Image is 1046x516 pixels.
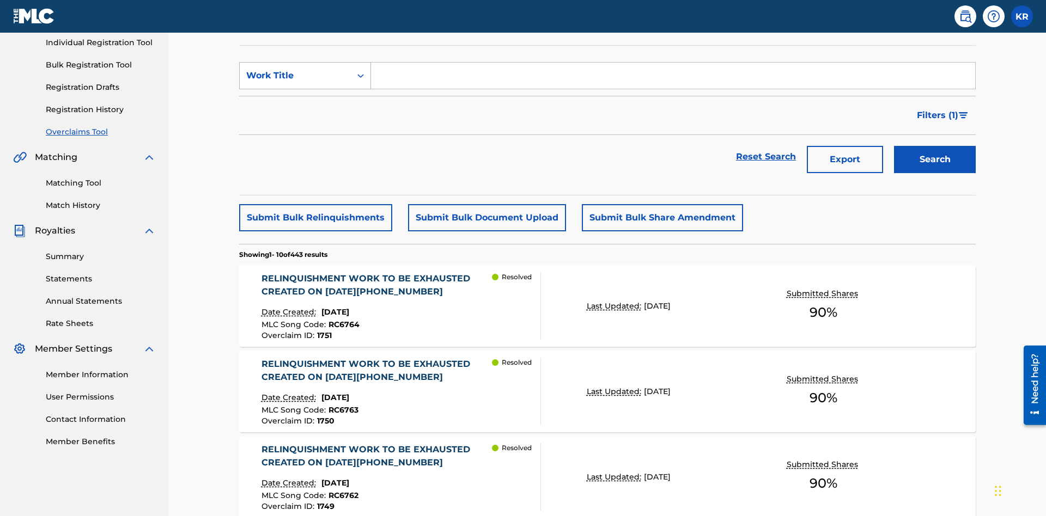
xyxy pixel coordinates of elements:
[787,288,861,299] p: Submitted Shares
[46,177,156,189] a: Matching Tool
[261,330,317,340] span: Overclaim ID :
[987,10,1000,23] img: help
[261,416,317,426] span: Overclaim ID :
[317,330,332,340] span: 1751
[587,386,644,397] p: Last Updated:
[644,472,671,482] span: [DATE]
[261,358,492,384] div: RELINQUISHMENT WORK TO BE EXHAUSTED CREATED ON [DATE][PHONE_NUMBER]
[321,478,349,488] span: [DATE]
[329,405,358,415] span: RC6763
[582,204,743,231] button: Submit Bulk Share Amendment
[46,59,156,71] a: Bulk Registration Tool
[321,392,349,402] span: [DATE]
[143,224,156,237] img: expand
[35,224,75,237] span: Royalties
[46,104,156,115] a: Registration History
[992,464,1046,516] iframe: Chat Widget
[239,250,327,260] p: Showing 1 - 10 of 443 results
[954,5,976,27] a: Public Search
[246,69,344,82] div: Work Title
[910,102,976,129] button: Filters (1)
[329,320,360,329] span: RC6764
[502,272,532,282] p: Resolved
[959,112,968,119] img: filter
[261,392,319,403] p: Date Created:
[502,443,532,453] p: Resolved
[46,273,156,285] a: Statements
[13,224,26,237] img: Royalties
[502,358,532,367] p: Resolved
[894,146,976,173] button: Search
[995,475,1001,507] div: Drag
[261,272,492,298] div: RELINQUISHMENT WORK TO BE EXHAUSTED CREATED ON [DATE][PHONE_NUMBER]
[1011,5,1033,27] div: User Menu
[35,342,112,355] span: Member Settings
[329,490,358,500] span: RC6762
[46,200,156,211] a: Match History
[917,109,958,122] span: Filters ( 1 )
[143,342,156,355] img: expand
[807,146,883,173] button: Export
[46,391,156,403] a: User Permissions
[787,373,861,385] p: Submitted Shares
[983,5,1005,27] div: Help
[239,62,976,179] form: Search Form
[1015,341,1046,431] iframe: Resource Center
[959,10,972,23] img: search
[35,151,77,164] span: Matching
[810,388,837,408] span: 90 %
[13,8,55,24] img: MLC Logo
[317,416,335,426] span: 1750
[787,459,861,470] p: Submitted Shares
[644,386,671,396] span: [DATE]
[261,501,317,511] span: Overclaim ID :
[321,307,349,317] span: [DATE]
[261,443,492,469] div: RELINQUISHMENT WORK TO BE EXHAUSTED CREATED ON [DATE][PHONE_NUMBER]
[587,471,644,483] p: Last Updated:
[46,296,156,307] a: Annual Statements
[46,414,156,425] a: Contact Information
[587,300,644,312] p: Last Updated:
[408,204,566,231] button: Submit Bulk Document Upload
[317,501,335,511] span: 1749
[731,145,801,169] a: Reset Search
[810,303,837,322] span: 90 %
[46,82,156,93] a: Registration Drafts
[46,251,156,262] a: Summary
[46,37,156,48] a: Individual Registration Tool
[261,477,319,489] p: Date Created:
[239,351,976,432] a: RELINQUISHMENT WORK TO BE EXHAUSTED CREATED ON [DATE][PHONE_NUMBER]Date Created:[DATE]MLC Song Co...
[13,151,27,164] img: Matching
[261,306,319,318] p: Date Created:
[644,301,671,311] span: [DATE]
[46,318,156,329] a: Rate Sheets
[261,320,329,329] span: MLC Song Code :
[261,490,329,500] span: MLC Song Code :
[261,405,329,415] span: MLC Song Code :
[239,204,392,231] button: Submit Bulk Relinquishments
[810,474,837,493] span: 90 %
[46,436,156,447] a: Member Benefits
[239,265,976,347] a: RELINQUISHMENT WORK TO BE EXHAUSTED CREATED ON [DATE][PHONE_NUMBER]Date Created:[DATE]MLC Song Co...
[143,151,156,164] img: expand
[46,369,156,380] a: Member Information
[13,342,26,355] img: Member Settings
[46,126,156,138] a: Overclaims Tool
